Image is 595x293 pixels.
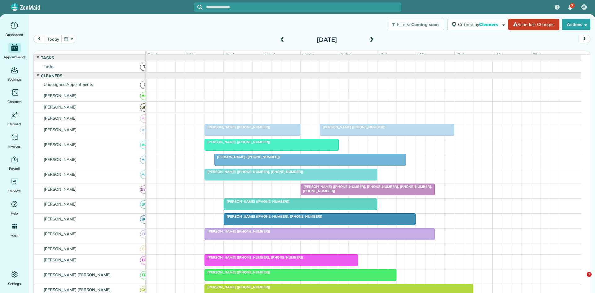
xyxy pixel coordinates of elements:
[42,216,78,221] span: [PERSON_NAME]
[11,210,18,216] span: Help
[411,22,439,27] span: Coming soon
[223,214,323,219] span: [PERSON_NAME] ([PHONE_NUMBER], [PHONE_NUMBER])
[140,156,148,164] span: AF
[531,52,542,57] span: 5pm
[582,5,587,10] span: AC
[204,229,271,233] span: [PERSON_NAME] ([PHONE_NUMBER])
[508,19,559,30] a: Schedule Changes
[42,116,78,121] span: [PERSON_NAME]
[288,36,366,43] h2: [DATE]
[42,187,78,192] span: [PERSON_NAME]
[6,32,23,38] span: Dashboard
[9,166,20,172] span: Payroll
[204,270,271,274] span: [PERSON_NAME] ([PHONE_NUMBER])
[2,43,26,60] a: Appointments
[2,20,26,38] a: Dashboard
[40,55,55,60] span: Tasks
[42,246,78,251] span: [PERSON_NAME]
[479,22,499,27] span: Cleaners
[2,132,26,149] a: Invoices
[42,142,78,147] span: [PERSON_NAME]
[416,52,427,57] span: 2pm
[140,171,148,179] span: AF
[140,256,148,264] span: DT
[42,127,78,132] span: [PERSON_NAME]
[301,52,315,57] span: 11am
[147,52,158,57] span: 7am
[564,1,577,14] div: 7 unread notifications
[140,103,148,112] span: GM
[579,35,590,43] button: next
[300,184,432,193] span: [PERSON_NAME] ([PHONE_NUMBER], [PHONE_NUMBER], [PHONE_NUMBER], [PHONE_NUMBER])
[140,63,148,71] span: T
[42,257,78,262] span: [PERSON_NAME]
[42,172,78,177] span: [PERSON_NAME]
[339,52,352,57] span: 12pm
[194,5,202,10] button: Focus search
[204,255,303,260] span: [PERSON_NAME] ([PHONE_NUMBER], [PHONE_NUMBER])
[42,82,94,87] span: Unassigned Appointments
[2,87,26,105] a: Contacts
[11,233,18,239] span: More
[2,110,26,127] a: Cleaners
[214,155,280,159] span: [PERSON_NAME] ([PHONE_NUMBER])
[8,281,21,287] span: Settings
[204,170,303,174] span: [PERSON_NAME] ([PHONE_NUMBER], [PHONE_NUMBER])
[587,272,592,277] span: 1
[204,140,271,144] span: [PERSON_NAME] ([PHONE_NUMBER])
[42,93,78,98] span: [PERSON_NAME]
[2,154,26,172] a: Payroll
[7,76,22,82] span: Bookings
[204,125,271,129] span: [PERSON_NAME] ([PHONE_NUMBER])
[562,19,590,30] button: Actions
[223,199,290,204] span: [PERSON_NAME] ([PHONE_NUMBER])
[140,81,148,89] span: !
[140,215,148,224] span: BG
[2,65,26,82] a: Bookings
[42,202,78,206] span: [PERSON_NAME]
[8,143,21,149] span: Invoices
[7,121,21,127] span: Cleaners
[397,22,410,27] span: Filters:
[33,35,45,43] button: prev
[2,199,26,216] a: Help
[140,92,148,100] span: AC
[574,272,589,287] iframe: Intercom live chat
[42,287,112,292] span: [PERSON_NAME] [PERSON_NAME]
[2,269,26,287] a: Settings
[40,73,64,78] span: Cleaners
[8,188,21,194] span: Reports
[197,5,202,10] svg: Focus search
[140,200,148,209] span: BC
[571,3,573,8] span: 7
[204,285,271,289] span: [PERSON_NAME] ([PHONE_NUMBER])
[140,185,148,194] span: BW
[3,54,26,60] span: Appointments
[185,52,197,57] span: 8am
[140,126,148,134] span: AB
[42,64,55,69] span: Tasks
[447,19,508,30] button: Colored byCleaners
[140,141,148,149] span: AC
[140,245,148,253] span: CL
[224,52,235,57] span: 9am
[42,272,112,277] span: [PERSON_NAME] [PERSON_NAME]
[458,22,500,27] span: Colored by
[2,177,26,194] a: Reports
[140,271,148,279] span: EP
[455,52,465,57] span: 3pm
[42,231,78,236] span: [PERSON_NAME]
[7,99,21,105] span: Contacts
[140,230,148,238] span: CH
[42,104,78,109] span: [PERSON_NAME]
[262,52,276,57] span: 10am
[140,114,148,123] span: AB
[42,157,78,162] span: [PERSON_NAME]
[320,125,386,129] span: [PERSON_NAME] ([PHONE_NUMBER])
[377,52,388,57] span: 1pm
[493,52,504,57] span: 4pm
[45,35,62,43] button: today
